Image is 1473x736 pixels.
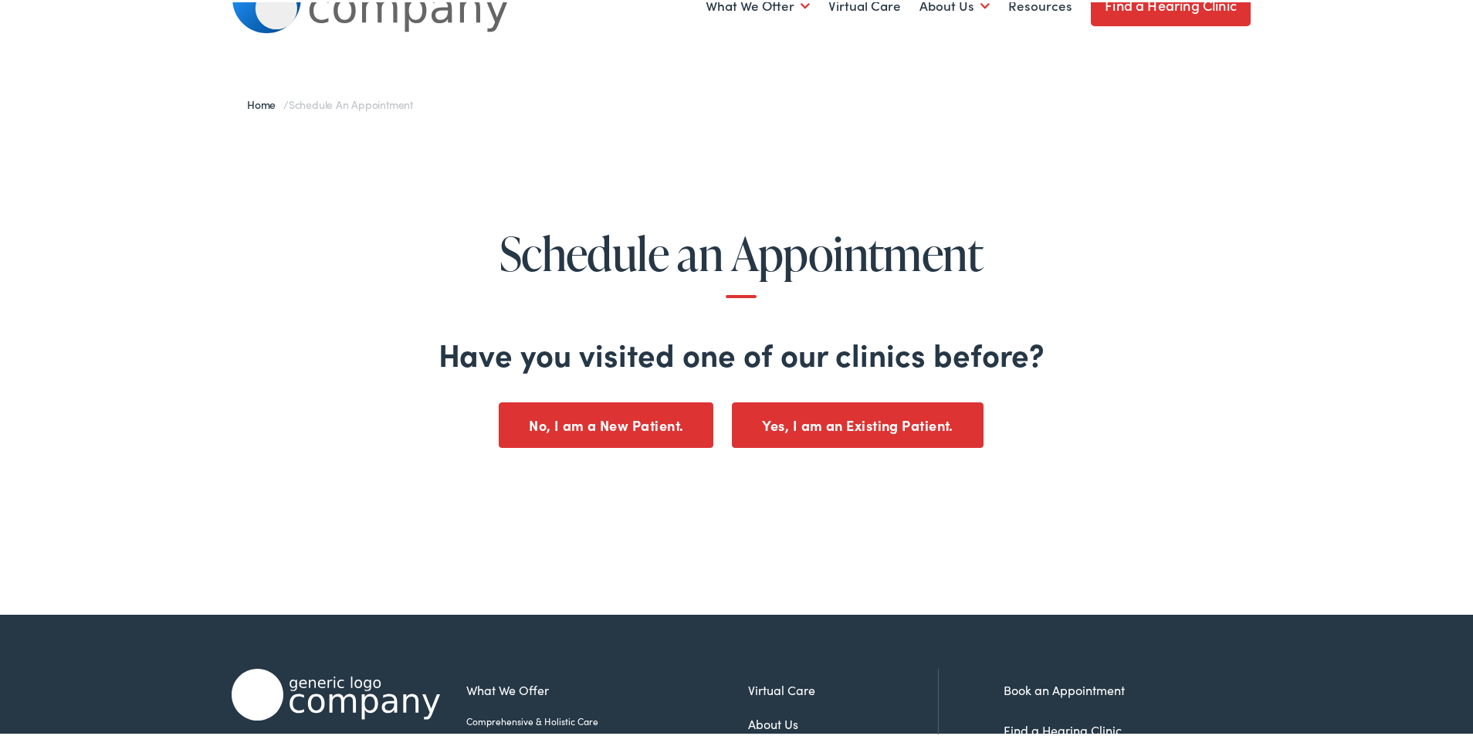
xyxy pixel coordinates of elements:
[247,94,283,110] a: Home
[59,333,1423,370] h2: Have you visited one of our clinics before?
[59,226,1423,296] h1: Schedule an Appointment
[247,94,413,110] span: /
[748,678,938,697] a: Virtual Care
[289,94,413,110] span: Schedule an Appointment
[1004,719,1122,736] a: Find a Hearing Clinic
[499,400,713,446] button: No, I am a New Patient.
[1004,679,1125,696] a: Book an Appointment
[232,666,440,718] img: Alpaca Audiology
[748,712,938,731] a: About Us
[466,678,748,697] a: What We Offer
[466,712,748,726] a: Comprehensive & Holistic Care
[732,400,984,446] button: Yes, I am an Existing Patient.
